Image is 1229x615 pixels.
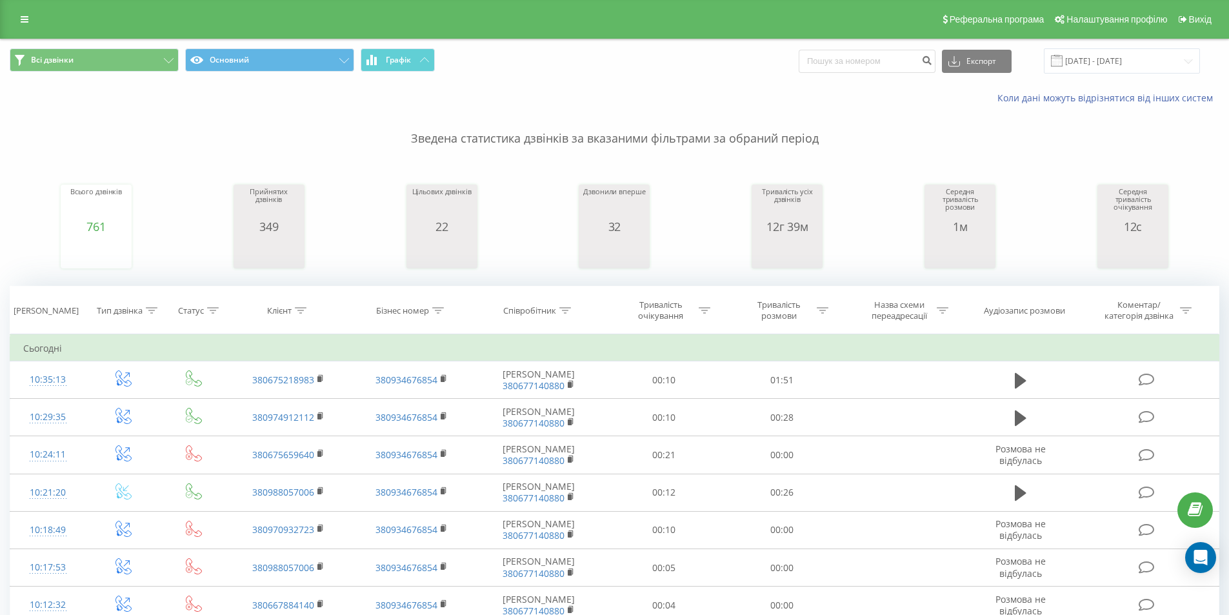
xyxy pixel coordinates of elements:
[412,188,472,220] div: Цільових дзвінків
[503,567,565,580] a: 380677140880
[473,361,605,399] td: [PERSON_NAME]
[605,399,723,436] td: 00:10
[375,561,437,574] a: 380934676854
[237,220,301,233] div: 349
[252,449,314,461] a: 380675659640
[605,361,723,399] td: 00:10
[23,405,73,430] div: 10:29:35
[31,55,74,65] span: Всі дзвінки
[10,336,1219,361] td: Сьогодні
[995,443,1046,467] span: Розмова не відбулась
[473,474,605,511] td: [PERSON_NAME]
[185,48,354,72] button: Основний
[23,518,73,543] div: 10:18:49
[995,555,1046,579] span: Розмова не відбулась
[626,299,695,321] div: Тривалість очікування
[723,511,841,549] td: 00:00
[375,374,437,386] a: 380934676854
[723,361,841,399] td: 01:51
[605,436,723,474] td: 00:21
[503,305,556,316] div: Співробітник
[605,549,723,587] td: 00:05
[252,561,314,574] a: 380988057006
[503,454,565,467] a: 380677140880
[252,486,314,498] a: 380988057006
[23,480,73,505] div: 10:21:20
[252,599,314,611] a: 380667884140
[237,188,301,220] div: Прийнятих дзвінків
[723,474,841,511] td: 00:26
[412,220,472,233] div: 22
[252,411,314,423] a: 380974912112
[473,399,605,436] td: [PERSON_NAME]
[583,188,645,220] div: Дзвонили вперше
[70,188,122,220] div: Всього дзвінків
[375,411,437,423] a: 380934676854
[503,379,565,392] a: 380677140880
[10,105,1219,147] p: Зведена статистика дзвінків за вказаними фільтрами за обраний період
[503,492,565,504] a: 380677140880
[473,511,605,549] td: [PERSON_NAME]
[252,374,314,386] a: 380675218983
[375,486,437,498] a: 380934676854
[375,599,437,611] a: 380934676854
[375,449,437,461] a: 380934676854
[997,92,1219,104] a: Коли дані можуть відрізнятися вiд інших систем
[503,529,565,541] a: 380677140880
[744,299,814,321] div: Тривалість розмови
[473,549,605,587] td: [PERSON_NAME]
[995,518,1046,541] span: Розмова не відбулась
[97,305,143,316] div: Тип дзвінка
[928,188,992,220] div: Середня тривалість розмови
[14,305,79,316] div: [PERSON_NAME]
[361,48,435,72] button: Графік
[942,50,1012,73] button: Експорт
[605,511,723,549] td: 00:10
[23,367,73,392] div: 10:35:13
[950,14,1044,25] span: Реферальна програма
[1101,299,1177,321] div: Коментар/категорія дзвінка
[928,220,992,233] div: 1м
[984,305,1065,316] div: Аудіозапис розмови
[1101,220,1165,233] div: 12с
[723,399,841,436] td: 00:28
[1066,14,1167,25] span: Налаштування профілю
[23,442,73,467] div: 10:24:11
[386,55,411,65] span: Графік
[1101,188,1165,220] div: Середня тривалість очікування
[583,220,645,233] div: 32
[799,50,935,73] input: Пошук за номером
[178,305,204,316] div: Статус
[755,220,819,233] div: 12г 39м
[1189,14,1212,25] span: Вихід
[375,523,437,536] a: 380934676854
[864,299,934,321] div: Назва схеми переадресації
[473,436,605,474] td: [PERSON_NAME]
[70,220,122,233] div: 761
[605,474,723,511] td: 00:12
[503,417,565,429] a: 380677140880
[755,188,819,220] div: Тривалість усіх дзвінків
[1185,542,1216,573] div: Open Intercom Messenger
[267,305,292,316] div: Клієнт
[723,549,841,587] td: 00:00
[10,48,179,72] button: Всі дзвінки
[376,305,429,316] div: Бізнес номер
[723,436,841,474] td: 00:00
[23,555,73,580] div: 10:17:53
[252,523,314,536] a: 380970932723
